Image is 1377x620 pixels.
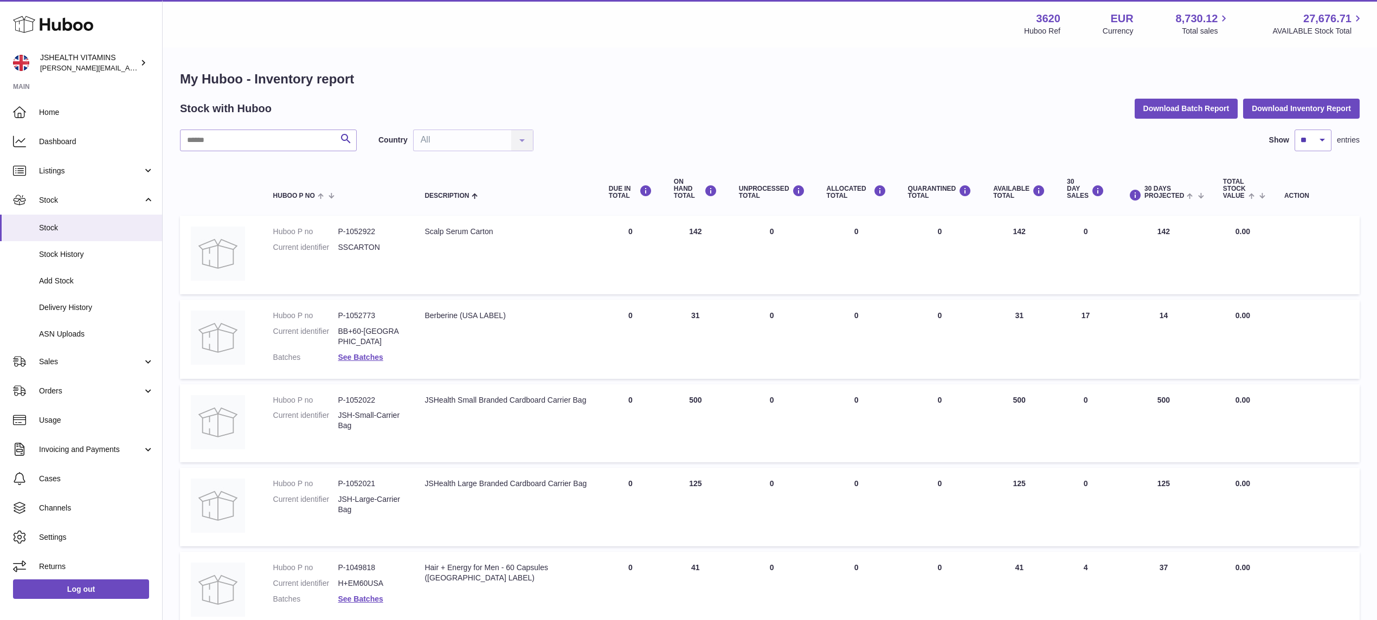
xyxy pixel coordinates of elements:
[1115,300,1212,379] td: 14
[937,479,942,488] span: 0
[1056,300,1115,379] td: 17
[982,384,1056,463] td: 500
[1056,384,1115,463] td: 0
[1103,26,1134,36] div: Currency
[191,311,245,365] img: product image
[598,468,663,546] td: 0
[338,595,383,603] a: See Batches
[1337,135,1360,145] span: entries
[1236,563,1250,572] span: 0.00
[1115,216,1212,294] td: 142
[338,410,403,431] dd: JSH-Small-CarrierBag
[338,578,403,589] dd: H+EM60USA
[937,227,942,236] span: 0
[39,444,143,455] span: Invoicing and Payments
[598,300,663,379] td: 0
[1115,468,1212,546] td: 125
[180,70,1360,88] h1: My Huboo - Inventory report
[191,395,245,449] img: product image
[40,53,138,73] div: JSHEALTH VITAMINS
[424,311,587,321] div: Berberine (USA LABEL)
[273,311,338,321] dt: Huboo P no
[39,357,143,367] span: Sales
[424,227,587,237] div: Scalp Serum Carton
[40,63,217,72] span: [PERSON_NAME][EMAIL_ADDRESS][DOMAIN_NAME]
[728,468,816,546] td: 0
[1243,99,1360,118] button: Download Inventory Report
[39,474,154,484] span: Cases
[728,384,816,463] td: 0
[1236,311,1250,320] span: 0.00
[191,563,245,617] img: product image
[598,216,663,294] td: 0
[273,192,315,199] span: Huboo P no
[273,410,338,431] dt: Current identifier
[1067,178,1104,200] div: 30 DAY SALES
[816,384,897,463] td: 0
[982,468,1056,546] td: 125
[13,55,29,71] img: francesca@jshealthvitamins.com
[937,396,942,404] span: 0
[728,300,816,379] td: 0
[273,352,338,363] dt: Batches
[273,326,338,347] dt: Current identifier
[982,216,1056,294] td: 142
[663,216,728,294] td: 142
[273,242,338,253] dt: Current identifier
[1272,11,1364,36] a: 27,676.71 AVAILABLE Stock Total
[663,468,728,546] td: 125
[1236,396,1250,404] span: 0.00
[1024,26,1060,36] div: Huboo Ref
[39,195,143,205] span: Stock
[663,300,728,379] td: 31
[1182,26,1230,36] span: Total sales
[39,276,154,286] span: Add Stock
[180,101,272,116] h2: Stock with Huboo
[273,578,338,589] dt: Current identifier
[816,216,897,294] td: 0
[273,594,338,604] dt: Batches
[663,384,728,463] td: 500
[338,242,403,253] dd: SSCARTON
[378,135,408,145] label: Country
[816,468,897,546] td: 0
[13,579,149,599] a: Log out
[191,479,245,533] img: product image
[1303,11,1352,26] span: 27,676.71
[39,503,154,513] span: Channels
[191,227,245,281] img: product image
[273,563,338,573] dt: Huboo P no
[937,563,942,572] span: 0
[739,185,805,199] div: UNPROCESSED Total
[1115,384,1212,463] td: 500
[424,395,587,405] div: JSHealth Small Branded Cardboard Carrier Bag
[1236,479,1250,488] span: 0.00
[598,384,663,463] td: 0
[982,300,1056,379] td: 31
[609,185,652,199] div: DUE IN TOTAL
[39,302,154,313] span: Delivery History
[908,185,972,199] div: QUARANTINED Total
[827,185,886,199] div: ALLOCATED Total
[39,415,154,425] span: Usage
[993,185,1045,199] div: AVAILABLE Total
[273,479,338,489] dt: Huboo P no
[338,494,403,515] dd: JSH-Large-CarrierBag
[39,386,143,396] span: Orders
[338,479,403,489] dd: P-1052021
[39,249,154,260] span: Stock History
[674,178,717,200] div: ON HAND Total
[937,311,942,320] span: 0
[39,532,154,542] span: Settings
[424,192,469,199] span: Description
[424,479,587,489] div: JSHealth Large Branded Cardboard Carrier Bag
[39,166,143,176] span: Listings
[338,353,383,361] a: See Batches
[1110,11,1133,26] strong: EUR
[338,563,403,573] dd: P-1049818
[728,216,816,294] td: 0
[273,494,338,515] dt: Current identifier
[338,227,403,237] dd: P-1052922
[39,561,154,572] span: Returns
[338,395,403,405] dd: P-1052022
